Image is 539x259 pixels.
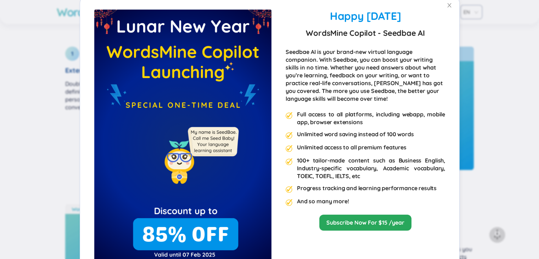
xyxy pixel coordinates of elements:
[330,9,400,23] span: Happy [DATE]
[326,219,404,226] a: Subscribe Now For $15 /year
[286,132,293,139] img: premium
[306,27,425,39] strong: WordsMine Copilot - Seedbae AI
[297,197,349,206] div: And so many more!
[286,158,293,165] img: premium
[297,143,406,152] div: Unlimited access to all premium features
[297,130,414,139] div: Unlimited word saving instead of 100 words
[286,199,293,206] img: premium
[297,110,445,126] div: Full access to all platforms, including webapp, mobile app, browser extensions
[286,145,293,152] img: premium
[286,112,293,119] img: premium
[447,2,452,8] span: close
[297,184,437,193] div: Progress tracking and learning performance results
[286,48,445,103] div: Seedbae AI is your brand-new virtual language companion. With Seedbae, you can boost your writing...
[286,186,293,193] img: premium
[297,156,445,180] div: 100+ tailor-made content such as Business English, Industry-specific vocabulary, Academic vocabul...
[319,215,411,231] button: Subscribe Now For $15 /year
